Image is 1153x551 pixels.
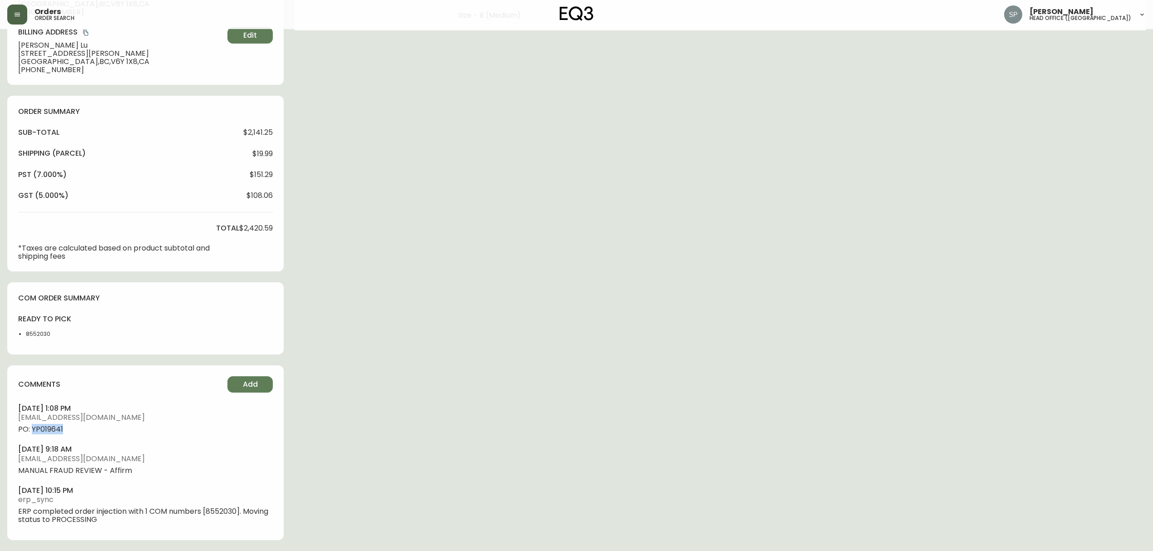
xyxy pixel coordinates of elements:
[243,30,257,40] span: Edit
[18,403,273,413] h4: [DATE] 1:08 pm
[18,41,224,49] span: [PERSON_NAME] Lu
[216,223,239,233] h4: total
[18,413,273,422] span: [EMAIL_ADDRESS][DOMAIN_NAME]
[18,244,239,261] p: *Taxes are calculated based on product subtotal and shipping fees
[34,8,61,15] span: Orders
[18,27,224,37] h4: Billing Address
[26,330,74,338] li: 8552030
[81,28,90,37] button: copy
[18,314,74,324] h4: ready to pick
[18,66,224,74] span: [PHONE_NUMBER]
[18,467,273,475] span: MANUAL FRAUD REVIEW - Affirm
[1030,15,1131,21] h5: head office ([GEOGRAPHIC_DATA])
[18,496,273,504] span: erp_sync
[227,376,273,393] button: Add
[18,444,273,454] h4: [DATE] 9:18 am
[18,425,273,433] span: PO: YP019641
[18,148,86,158] h4: Shipping ( Parcel )
[18,49,224,58] span: [STREET_ADDRESS][PERSON_NAME]
[243,379,258,389] span: Add
[18,191,69,201] h4: gst (5.000%)
[18,128,59,138] h4: sub-total
[18,58,224,66] span: [GEOGRAPHIC_DATA] , BC , V6Y 1X8 , CA
[18,507,273,524] span: ERP completed order injection with 1 COM numbers [8552030]. Moving status to PROCESSING
[18,293,273,303] h4: com order summary
[18,486,273,496] h4: [DATE] 10:15 pm
[1004,5,1022,24] img: 0cb179e7bf3690758a1aaa5f0aafa0b4
[18,170,67,180] h4: pst (7.000%)
[243,128,273,137] span: $2,141.25
[227,27,273,44] button: Edit
[252,150,273,158] span: $19.99
[18,379,60,389] h4: comments
[239,224,273,232] span: $2,420.59
[1030,8,1094,15] span: [PERSON_NAME]
[18,455,273,463] span: [EMAIL_ADDRESS][DOMAIN_NAME]
[246,192,273,200] span: $108.06
[560,6,593,21] img: logo
[34,15,74,21] h5: order search
[250,171,273,179] span: $151.29
[18,107,273,117] h4: order summary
